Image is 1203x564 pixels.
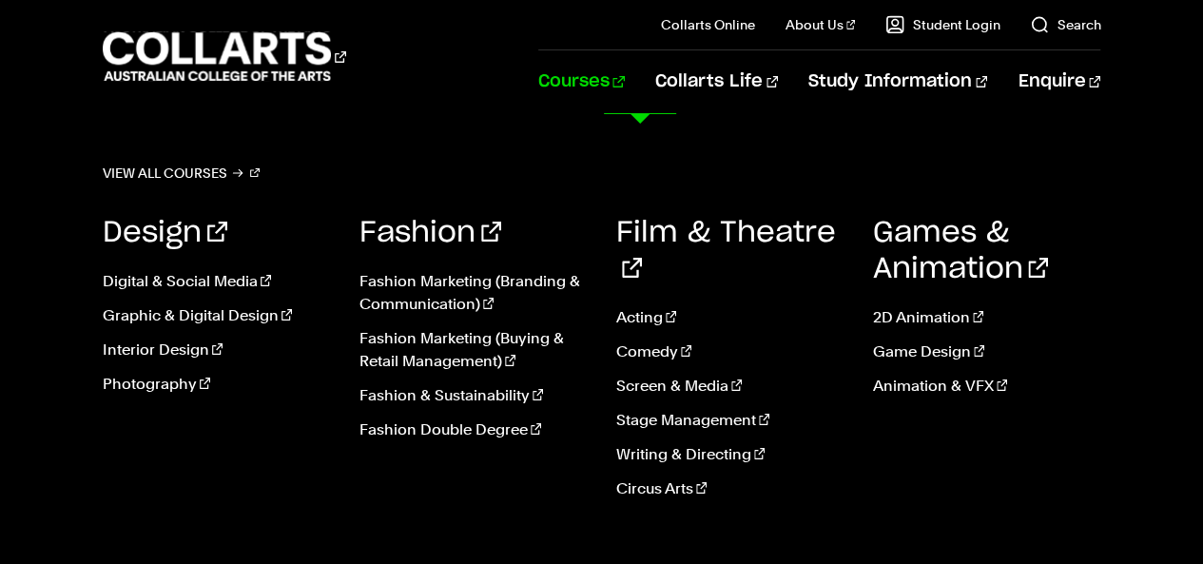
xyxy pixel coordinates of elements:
[359,270,588,316] a: Fashion Marketing (Branding & Communication)
[103,160,261,186] a: View all courses
[616,477,844,500] a: Circus Arts
[808,50,987,113] a: Study Information
[1030,15,1100,34] a: Search
[359,327,588,373] a: Fashion Marketing (Buying & Retail Management)
[616,375,844,398] a: Screen & Media
[103,219,227,247] a: Design
[616,443,844,466] a: Writing & Directing
[616,340,844,363] a: Comedy
[1018,50,1100,113] a: Enquire
[872,219,1048,283] a: Games & Animation
[359,219,501,247] a: Fashion
[616,306,844,329] a: Acting
[872,375,1100,398] a: Animation & VFX
[872,306,1100,329] a: 2D Animation
[655,50,778,113] a: Collarts Life
[872,340,1100,363] a: Game Design
[885,15,999,34] a: Student Login
[359,418,588,441] a: Fashion Double Degree
[616,219,836,283] a: Film & Theatre
[661,15,755,34] a: Collarts Online
[103,339,331,361] a: Interior Design
[103,373,331,396] a: Photography
[103,270,331,293] a: Digital & Social Media
[359,384,588,407] a: Fashion & Sustainability
[103,304,331,327] a: Graphic & Digital Design
[616,409,844,432] a: Stage Management
[786,15,856,34] a: About Us
[538,50,625,113] a: Courses
[103,29,346,84] div: Go to homepage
